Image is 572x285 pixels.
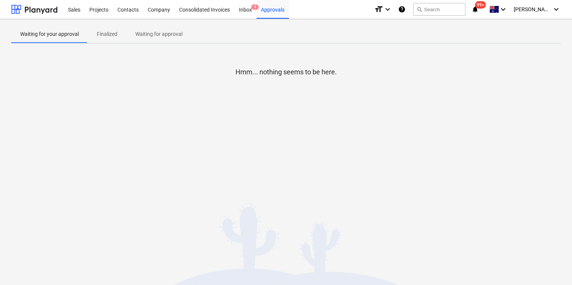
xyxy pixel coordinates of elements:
span: [PERSON_NAME] [514,6,551,12]
span: 4 [251,4,259,10]
p: Finalized [97,30,117,38]
p: Waiting for approval [135,30,182,38]
iframe: Chat Widget [535,249,572,285]
i: keyboard_arrow_down [499,5,508,14]
p: Hmm... nothing seems to be here. [236,68,337,77]
span: search [416,6,422,12]
i: notifications [471,5,479,14]
i: format_size [374,5,383,14]
p: Waiting for your approval [20,30,79,38]
button: Search [413,3,465,16]
i: keyboard_arrow_down [383,5,392,14]
span: 99+ [475,1,486,9]
i: keyboard_arrow_down [552,5,561,14]
i: Knowledge base [398,5,406,14]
